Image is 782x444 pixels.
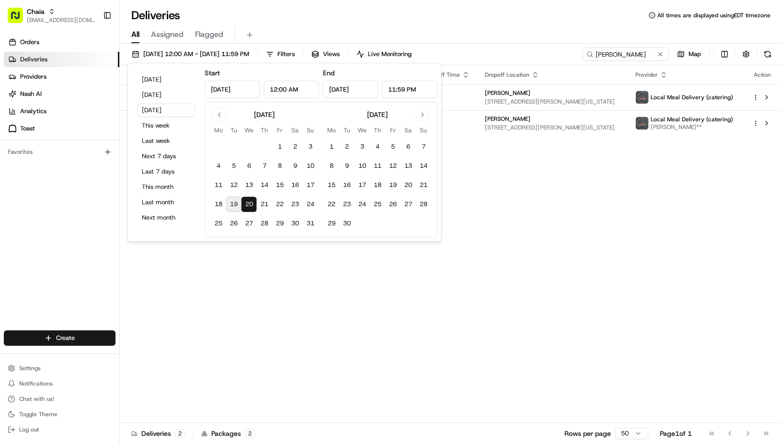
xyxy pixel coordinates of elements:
[583,47,669,61] input: Type to search
[27,7,45,16] button: Chaia
[4,392,115,406] button: Chat with us!
[689,50,701,58] span: Map
[10,10,29,29] img: Nash
[401,177,416,193] button: 20
[20,107,46,116] span: Analytics
[241,197,257,212] button: 20
[339,125,355,135] th: Tuesday
[4,144,115,160] div: Favorites
[673,47,705,61] button: Map
[19,364,41,372] span: Settings
[323,81,379,98] input: Date
[370,197,385,212] button: 25
[138,165,195,178] button: Last 7 days
[175,429,185,438] div: 2
[4,121,119,136] a: Toast
[651,123,733,131] span: [PERSON_NAME]**
[368,50,412,58] span: Live Monitoring
[416,125,431,135] th: Sunday
[367,110,388,119] div: [DATE]
[272,177,287,193] button: 15
[131,29,139,40] span: All
[19,380,53,387] span: Notifications
[4,408,115,421] button: Toggle Theme
[211,158,226,174] button: 4
[226,197,241,212] button: 19
[277,50,295,58] span: Filters
[4,4,99,27] button: Chaia[EMAIL_ADDRESS][DOMAIN_NAME]
[303,177,318,193] button: 17
[19,395,54,403] span: Chat with us!
[287,125,303,135] th: Saturday
[303,139,318,154] button: 3
[324,158,339,174] button: 8
[205,81,260,98] input: Date
[226,158,241,174] button: 5
[339,216,355,231] button: 30
[355,158,370,174] button: 10
[355,197,370,212] button: 24
[127,47,253,61] button: [DATE] 12:00 AM - [DATE] 11:59 PM
[19,139,73,149] span: Knowledge Base
[355,177,370,193] button: 17
[20,38,39,47] span: Orders
[19,426,39,433] span: Log out
[138,196,195,209] button: Last month
[138,211,195,224] button: Next month
[226,177,241,193] button: 12
[4,35,119,50] a: Orders
[339,197,355,212] button: 23
[257,125,272,135] th: Thursday
[138,150,195,163] button: Next 7 days
[91,139,154,149] span: API Documentation
[4,423,115,436] button: Log out
[264,81,319,98] input: Time
[4,104,119,119] a: Analytics
[303,125,318,135] th: Sunday
[4,362,115,375] button: Settings
[355,139,370,154] button: 3
[287,197,303,212] button: 23
[761,47,774,61] button: Refresh
[416,108,429,121] button: Go to next month
[163,94,174,106] button: Start new chat
[138,104,195,117] button: [DATE]
[287,177,303,193] button: 16
[370,125,385,135] th: Thursday
[211,216,226,231] button: 25
[307,47,344,61] button: Views
[211,197,226,212] button: 18
[4,86,119,102] a: Nash AI
[636,91,648,104] img: lmd_logo.png
[635,71,658,79] span: Provider
[33,101,121,109] div: We're available if you need us!
[324,216,339,231] button: 29
[195,29,223,40] span: Flagged
[201,429,255,438] div: Packages
[272,216,287,231] button: 29
[385,197,401,212] button: 26
[370,158,385,174] button: 11
[339,139,355,154] button: 2
[56,334,75,342] span: Create
[355,125,370,135] th: Wednesday
[257,158,272,174] button: 7
[4,69,119,84] a: Providers
[81,140,89,148] div: 💻
[226,216,241,231] button: 26
[651,93,733,101] span: Local Meal Delivery (catering)
[416,177,431,193] button: 21
[370,177,385,193] button: 18
[303,158,318,174] button: 10
[272,139,287,154] button: 1
[272,158,287,174] button: 8
[564,429,611,438] p: Rows per page
[485,115,530,123] span: [PERSON_NAME]
[205,69,220,77] label: Start
[10,92,27,109] img: 1736555255976-a54dd68f-1ca7-489b-9aae-adbdc363a1c4
[385,177,401,193] button: 19
[339,158,355,174] button: 9
[257,216,272,231] button: 28
[138,134,195,148] button: Last week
